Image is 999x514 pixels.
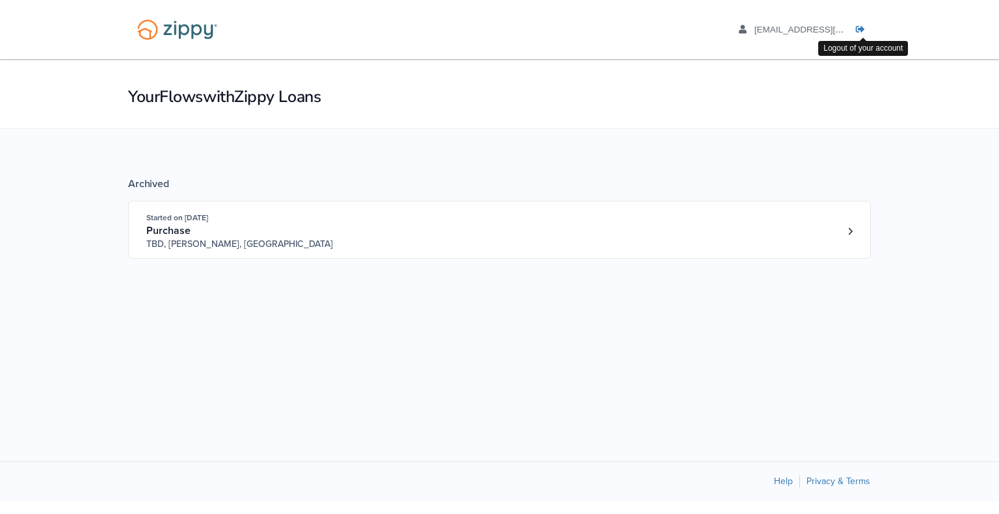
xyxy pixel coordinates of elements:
a: Loan number 4241183 [840,222,860,241]
span: trc.kac1982@gmail.com [754,25,903,34]
span: Purchase [146,224,191,237]
h1: Your Flows with Zippy Loans [128,86,871,108]
img: Logo [129,13,226,46]
a: Open loan 4241183 [128,201,871,259]
div: Archived [128,177,871,190]
span: TBD, [PERSON_NAME], [GEOGRAPHIC_DATA] [146,238,345,251]
div: Logout of your account [818,41,908,56]
a: Privacy & Terms [806,476,870,487]
a: Log out [856,25,870,38]
a: Help [774,476,793,487]
span: Started on [DATE] [146,213,208,222]
a: edit profile [739,25,903,38]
